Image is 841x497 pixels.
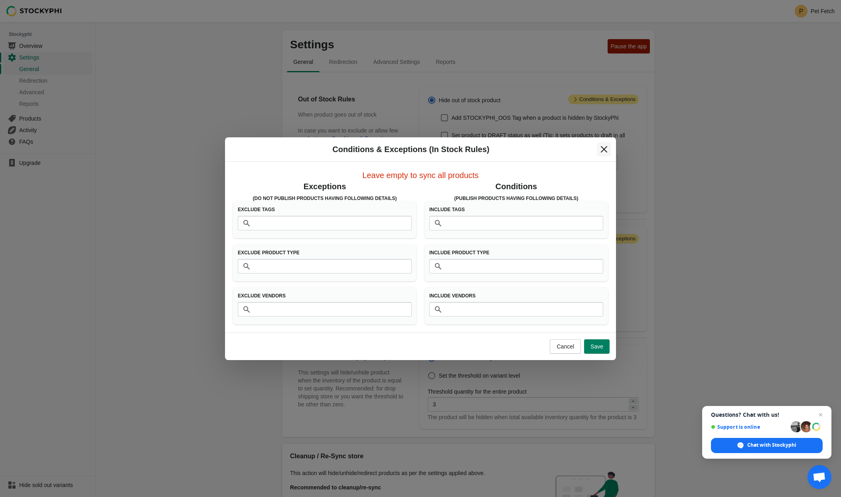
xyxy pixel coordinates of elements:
img: logo_orange.svg [13,13,19,19]
span: Chat with Stockyphi [747,442,796,449]
span: Conditions [496,182,537,191]
span: Exceptions [304,182,346,191]
h3: Exclude Product Type [238,249,412,256]
button: Save [584,339,610,354]
h3: (Publish products having following details) [424,195,608,202]
button: Cancel [550,339,581,354]
h3: Exclude Vendors [238,293,412,299]
div: Open chat [807,465,831,489]
img: tab_domain_overview_orange.svg [22,46,28,53]
div: Domain Overview [30,47,71,52]
span: Leave empty to sync all products [362,171,478,180]
span: Save [590,343,603,350]
h3: Include Tags [429,206,603,213]
img: tab_keywords_by_traffic_grey.svg [79,46,86,53]
div: Chat with Stockyphi [711,438,823,453]
span: Conditions & Exceptions (In Stock Rules) [332,145,489,154]
div: v 4.0.25 [22,13,39,19]
img: website_grey.svg [13,21,19,27]
h3: Exclude Tags [238,206,412,213]
button: Close [597,142,611,156]
h3: Include Vendors [429,293,603,299]
div: Keywords by Traffic [88,47,134,52]
span: Support is online [711,424,788,430]
h3: (Do Not Publish products having following details) [233,195,417,202]
span: Close chat [816,410,825,420]
h3: Include Product Type [429,249,603,256]
div: Domain: [DOMAIN_NAME] [21,21,88,27]
span: Questions? Chat with us! [711,412,823,418]
span: Cancel [557,343,574,350]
